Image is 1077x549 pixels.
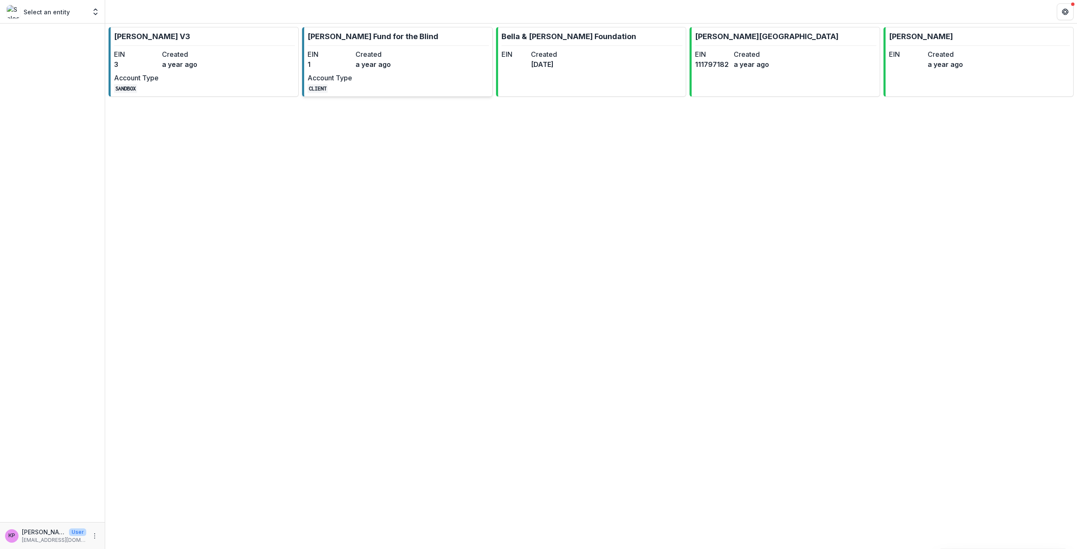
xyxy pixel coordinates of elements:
[928,49,963,59] dt: Created
[8,533,15,538] div: Khanh Phan
[308,31,438,42] p: [PERSON_NAME] Fund for the Blind
[355,59,400,69] dd: a year ago
[114,31,190,42] p: [PERSON_NAME] V3
[889,49,924,59] dt: EIN
[302,27,492,97] a: [PERSON_NAME] Fund for the BlindEIN1Createda year agoAccount TypeCLIENT
[531,49,557,59] dt: Created
[695,49,730,59] dt: EIN
[734,49,769,59] dt: Created
[24,8,70,16] p: Select an entity
[162,49,207,59] dt: Created
[114,59,159,69] dd: 3
[883,27,1074,97] a: [PERSON_NAME]EINCreateda year ago
[114,49,159,59] dt: EIN
[90,3,101,20] button: Open entity switcher
[1057,3,1074,20] button: Get Help
[22,528,66,536] p: [PERSON_NAME]
[928,59,963,69] dd: a year ago
[355,49,400,59] dt: Created
[695,59,730,69] dd: 111797182
[69,528,86,536] p: User
[496,27,686,97] a: Bella & [PERSON_NAME] FoundationEINCreated[DATE]
[114,73,159,83] dt: Account Type
[501,31,636,42] p: Bella & [PERSON_NAME] Foundation
[22,536,86,544] p: [EMAIL_ADDRESS][DOMAIN_NAME]
[695,31,838,42] p: [PERSON_NAME][GEOGRAPHIC_DATA]
[90,531,100,541] button: More
[889,31,953,42] p: [PERSON_NAME]
[109,27,299,97] a: [PERSON_NAME] V3EIN3Createda year agoAccount TypeSANDBOX
[308,49,352,59] dt: EIN
[162,59,207,69] dd: a year ago
[308,59,352,69] dd: 1
[308,84,328,93] code: CLIENT
[7,5,20,19] img: Select an entity
[690,27,880,97] a: [PERSON_NAME][GEOGRAPHIC_DATA]EIN111797182Createda year ago
[114,84,137,93] code: SANDBOX
[501,49,528,59] dt: EIN
[308,73,352,83] dt: Account Type
[531,59,557,69] dd: [DATE]
[734,59,769,69] dd: a year ago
